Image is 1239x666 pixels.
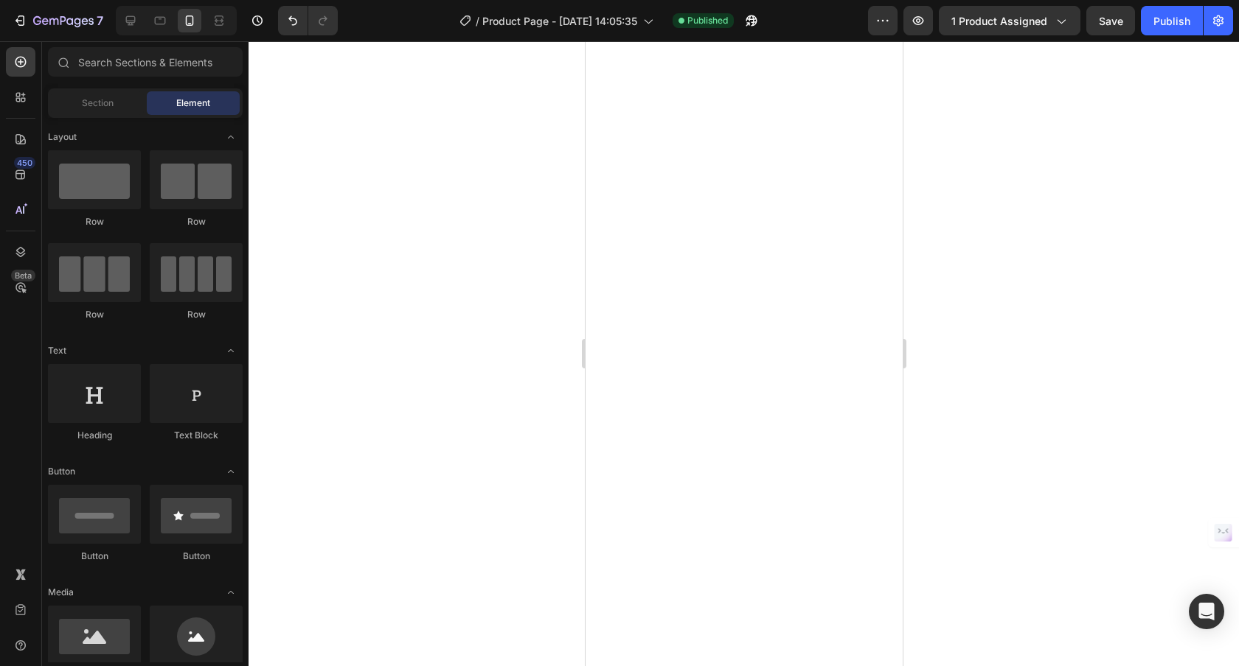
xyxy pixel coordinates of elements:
[48,47,243,77] input: Search Sections & Elements
[278,6,338,35] div: Undo/Redo
[48,586,74,599] span: Media
[219,125,243,149] span: Toggle open
[48,215,141,228] div: Row
[150,429,243,442] div: Text Block
[6,6,110,35] button: 7
[687,14,728,27] span: Published
[1099,15,1123,27] span: Save
[219,581,243,604] span: Toggle open
[150,550,243,563] div: Button
[48,344,66,357] span: Text
[82,97,114,110] span: Section
[586,41,903,666] iframe: To enrich screen reader interactions, please activate Accessibility in Grammarly extension settings
[48,429,141,442] div: Heading
[951,13,1047,29] span: 1 product assigned
[482,13,637,29] span: Product Page - [DATE] 14:05:35
[1141,6,1203,35] button: Publish
[48,130,77,144] span: Layout
[219,339,243,362] span: Toggle open
[176,97,210,110] span: Element
[476,13,479,29] span: /
[1153,13,1190,29] div: Publish
[219,460,243,483] span: Toggle open
[48,465,75,478] span: Button
[97,12,103,29] p: 7
[11,270,35,281] div: Beta
[150,215,243,228] div: Row
[150,308,243,321] div: Row
[48,550,141,563] div: Button
[1189,594,1224,629] div: Open Intercom Messenger
[1086,6,1135,35] button: Save
[14,157,35,169] div: 450
[939,6,1080,35] button: 1 product assigned
[48,308,141,321] div: Row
